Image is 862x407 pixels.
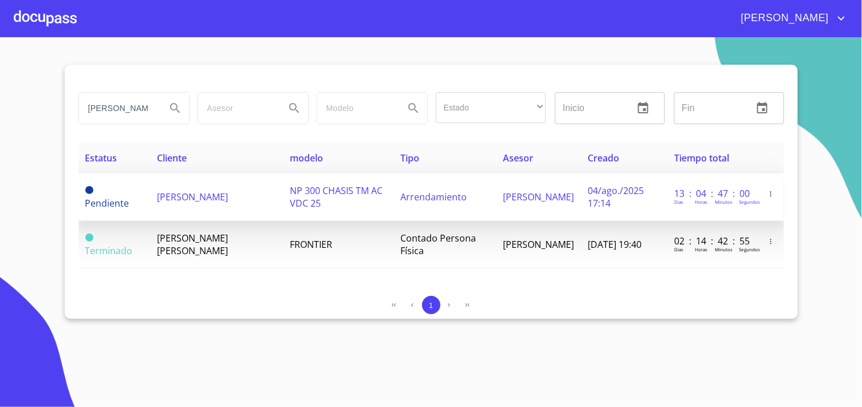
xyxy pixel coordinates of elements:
button: Search [400,94,427,122]
span: [DATE] 19:40 [588,238,642,251]
button: 1 [422,296,440,314]
span: Creado [588,152,620,164]
p: 13 : 04 : 47 : 00 [674,187,751,200]
span: [PERSON_NAME] [157,191,228,203]
span: Tipo [400,152,419,164]
div: ​ [436,92,546,123]
button: Search [281,94,308,122]
span: NP 300 CHASIS TM AC VDC 25 [290,184,383,210]
span: Estatus [85,152,117,164]
p: 02 : 14 : 42 : 55 [674,235,751,247]
span: Asesor [503,152,534,164]
span: Tiempo total [674,152,729,164]
p: Horas [695,246,707,252]
span: [PERSON_NAME] [PERSON_NAME] [157,232,228,257]
p: Dias [674,199,683,205]
p: Minutos [715,199,733,205]
span: Arrendamiento [400,191,467,203]
p: Dias [674,246,683,252]
span: 04/ago./2025 17:14 [588,184,644,210]
p: Horas [695,199,707,205]
span: Terminado [85,234,93,242]
span: [PERSON_NAME] [733,9,835,27]
input: search [317,93,395,124]
span: Cliente [157,152,187,164]
input: search [79,93,157,124]
span: modelo [290,152,323,164]
input: search [198,93,276,124]
button: account of current user [733,9,848,27]
span: FRONTIER [290,238,332,251]
span: Terminado [85,244,133,257]
p: Segundos [739,199,760,205]
p: Minutos [715,246,733,252]
span: [PERSON_NAME] [503,238,574,251]
span: [PERSON_NAME] [503,191,574,203]
span: Pendiente [85,186,93,194]
span: 1 [429,301,433,310]
span: Contado Persona Física [400,232,476,257]
p: Segundos [739,246,760,252]
button: Search [162,94,189,122]
span: Pendiente [85,197,129,210]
